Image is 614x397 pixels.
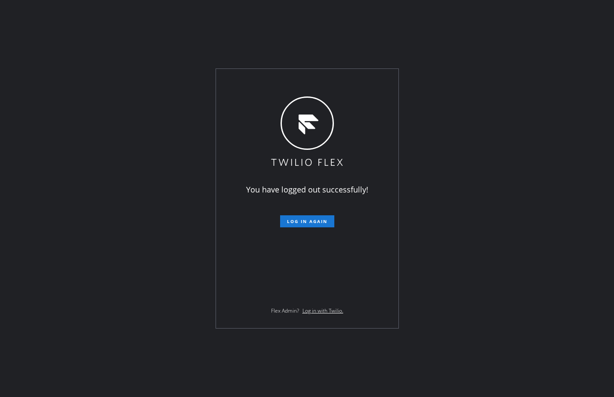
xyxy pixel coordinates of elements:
[271,307,299,314] span: Flex Admin?
[246,184,368,195] span: You have logged out successfully!
[280,215,334,227] button: Log in again
[287,218,327,224] span: Log in again
[302,307,343,314] a: Log in with Twilio.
